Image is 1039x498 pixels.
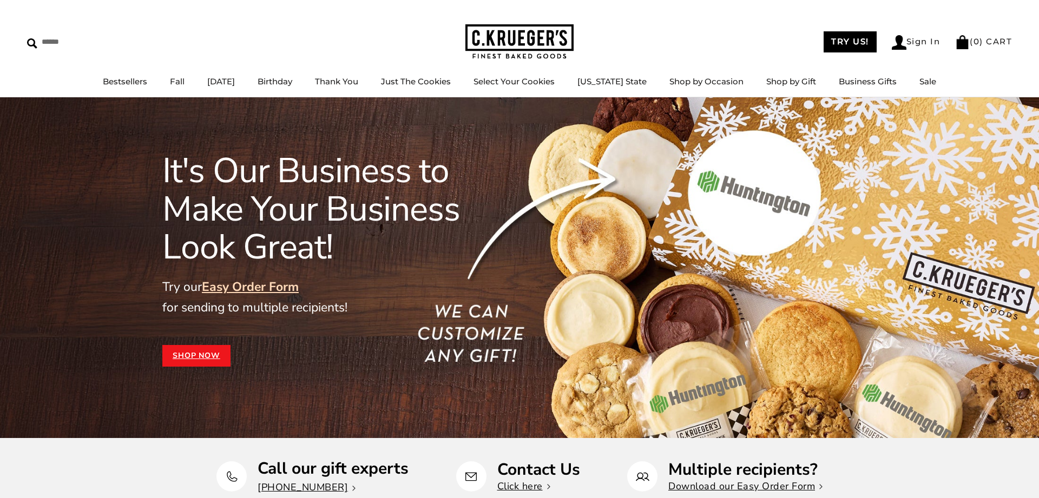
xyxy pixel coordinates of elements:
[577,76,647,87] a: [US_STATE] State
[258,481,356,494] a: [PHONE_NUMBER]
[974,36,980,47] span: 0
[103,76,147,87] a: Bestsellers
[497,461,580,478] p: Contact Us
[839,76,897,87] a: Business Gifts
[27,34,156,50] input: Search
[381,76,451,87] a: Just The Cookies
[919,76,936,87] a: Sale
[465,24,574,59] img: C.KRUEGER'S
[474,76,555,87] a: Select Your Cookies
[162,152,507,266] h1: It's Our Business to Make Your Business Look Great!
[27,38,37,49] img: Search
[207,76,235,87] a: [DATE]
[892,35,941,50] a: Sign In
[766,76,816,87] a: Shop by Gift
[669,76,744,87] a: Shop by Occasion
[258,76,292,87] a: Birthday
[258,460,409,477] p: Call our gift experts
[668,480,823,493] a: Download our Easy Order Form
[824,31,877,52] a: TRY US!
[636,470,649,483] img: Multiple recipients?
[170,76,185,87] a: Fall
[202,278,299,295] a: Easy Order Form
[892,35,906,50] img: Account
[668,461,823,478] p: Multiple recipients?
[955,36,1012,47] a: (0) CART
[497,480,550,493] a: Click here
[162,277,507,318] p: Try our for sending to multiple recipients!
[955,35,970,49] img: Bag
[315,76,358,87] a: Thank You
[162,345,231,367] a: Shop Now
[225,470,239,483] img: Call our gift experts
[464,470,478,483] img: Contact Us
